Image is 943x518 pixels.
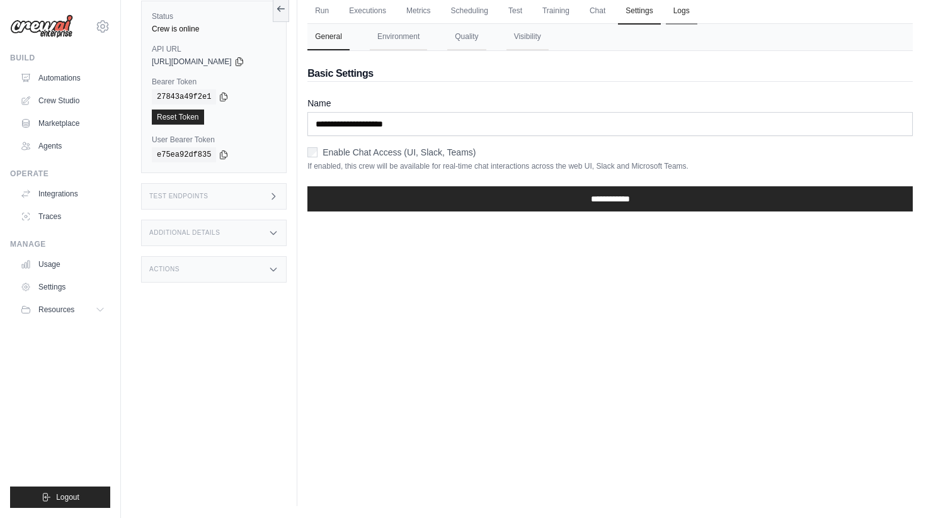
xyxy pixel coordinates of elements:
[15,184,110,204] a: Integrations
[370,24,427,50] button: Environment
[15,300,110,320] button: Resources
[152,89,216,104] code: 27843a49f2e1
[323,146,476,159] label: Enable Chat Access (UI, Slack, Teams)
[307,97,913,110] label: Name
[149,193,209,200] h3: Test Endpoints
[152,77,276,87] label: Bearer Token
[152,110,204,125] a: Reset Token
[152,147,216,162] code: e75ea92df835
[447,24,486,50] button: Quality
[10,169,110,179] div: Operate
[149,266,180,273] h3: Actions
[15,206,110,227] a: Traces
[15,91,110,111] a: Crew Studio
[10,14,73,38] img: Logo
[15,113,110,133] a: Marketplace
[15,277,110,297] a: Settings
[152,44,276,54] label: API URL
[10,487,110,508] button: Logout
[152,11,276,21] label: Status
[307,24,350,50] button: General
[149,229,220,237] h3: Additional Details
[307,161,913,171] p: If enabled, this crew will be available for real-time chat interactions across the web UI, Slack ...
[10,239,110,249] div: Manage
[506,24,549,50] button: Visibility
[307,24,913,50] nav: Tabs
[38,305,74,315] span: Resources
[15,136,110,156] a: Agents
[880,458,943,518] iframe: Chat Widget
[56,492,79,502] span: Logout
[15,68,110,88] a: Automations
[152,57,232,67] span: [URL][DOMAIN_NAME]
[152,135,276,145] label: User Bearer Token
[15,254,110,274] a: Usage
[307,66,913,81] h2: Basic Settings
[10,53,110,63] div: Build
[152,24,276,34] div: Crew is online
